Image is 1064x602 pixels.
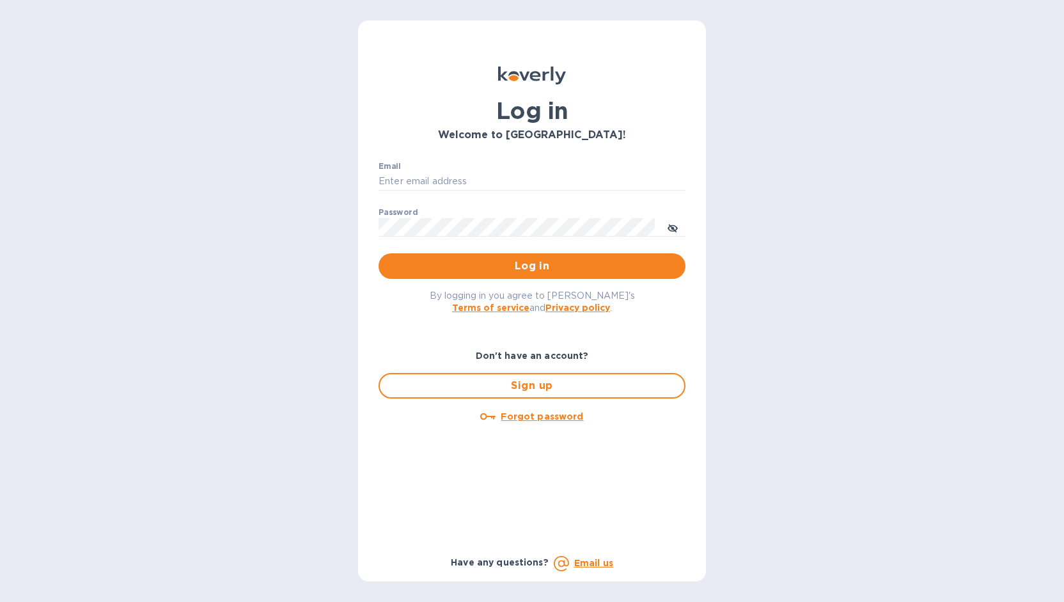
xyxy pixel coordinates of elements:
span: Log in [389,258,675,274]
a: Email us [574,558,613,568]
h1: Log in [379,97,685,124]
b: Don't have an account? [476,351,589,361]
img: Koverly [498,67,566,84]
label: Email [379,162,401,170]
span: By logging in you agree to [PERSON_NAME]'s and . [430,290,635,313]
a: Privacy policy [545,303,610,313]
u: Forgot password [501,411,583,422]
button: Sign up [379,373,685,399]
button: toggle password visibility [660,214,685,240]
a: Terms of service [452,303,529,313]
b: Have any questions? [451,557,549,567]
input: Enter email address [379,172,685,191]
label: Password [379,209,418,216]
button: Log in [379,253,685,279]
span: Sign up [390,378,674,393]
h3: Welcome to [GEOGRAPHIC_DATA]! [379,129,685,141]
